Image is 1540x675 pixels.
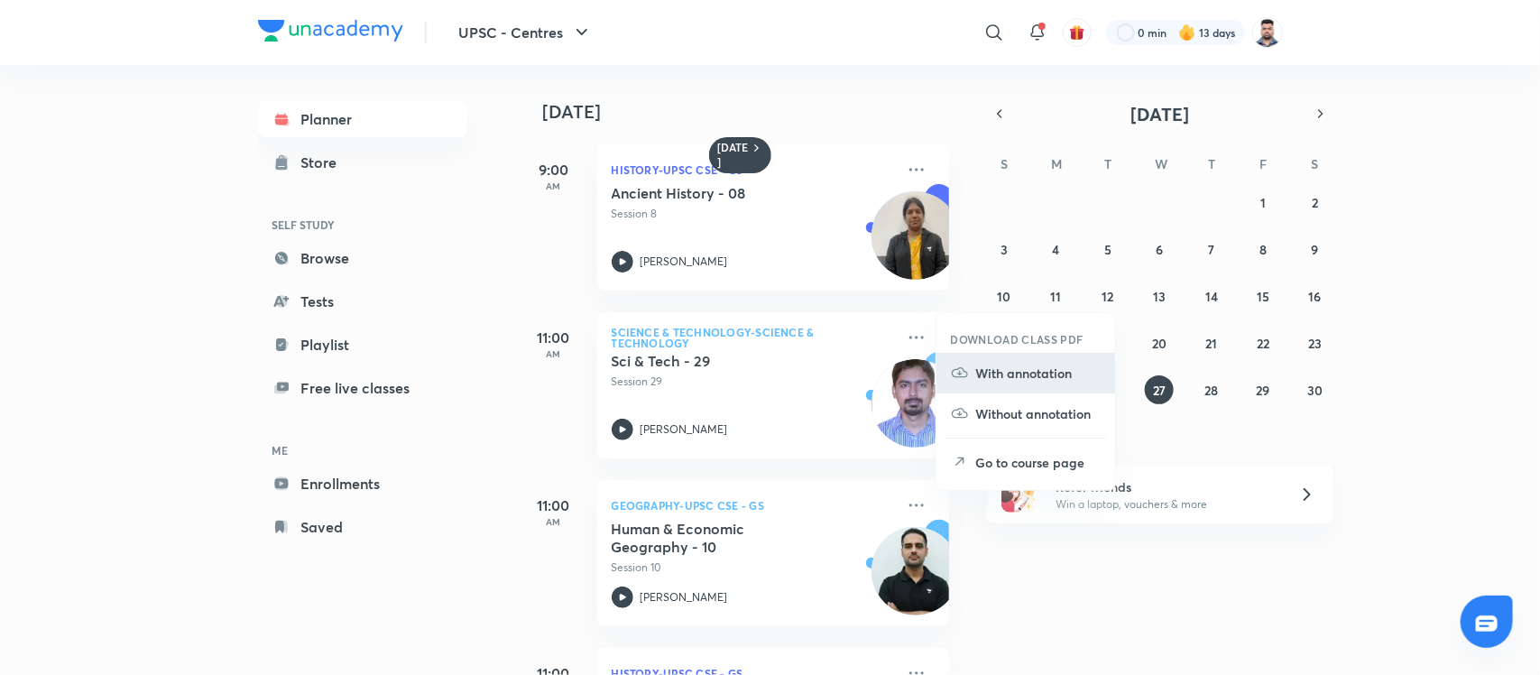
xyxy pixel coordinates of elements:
p: With annotation [976,364,1101,383]
button: avatar [1063,18,1092,47]
p: AM [518,348,590,359]
h5: Ancient History - 08 [612,184,836,202]
abbr: August 22, 2025 [1257,335,1269,352]
h6: [DATE] [718,141,750,170]
abbr: August 5, 2025 [1104,241,1111,258]
h5: 11:00 [518,495,590,516]
a: Company Logo [258,20,403,46]
button: [DATE] [1012,101,1308,126]
button: August 29, 2025 [1249,375,1277,404]
img: avatar [1069,24,1085,41]
button: August 27, 2025 [1145,375,1174,404]
h6: DOWNLOAD CLASS PDF [951,331,1084,347]
p: Go to course page [976,453,1101,472]
button: August 11, 2025 [1042,282,1071,310]
abbr: Wednesday [1155,155,1167,172]
abbr: August 10, 2025 [998,288,1011,305]
abbr: August 7, 2025 [1208,241,1214,258]
p: Session 29 [612,374,895,390]
h6: Refer friends [1056,477,1277,496]
img: Maharaj Singh [1252,17,1283,48]
abbr: August 15, 2025 [1257,288,1269,305]
p: Win a laptop, vouchers & more [1056,496,1277,513]
p: Session 10 [612,559,895,576]
p: Science & Technology-Science & Technology [612,327,895,348]
button: August 8, 2025 [1249,235,1277,264]
abbr: August 20, 2025 [1152,335,1167,352]
abbr: August 28, 2025 [1204,382,1218,399]
abbr: August 11, 2025 [1051,288,1062,305]
button: August 22, 2025 [1249,328,1277,357]
button: August 5, 2025 [1093,235,1122,264]
button: August 4, 2025 [1042,235,1071,264]
abbr: August 8, 2025 [1259,241,1267,258]
div: Store [301,152,348,173]
button: August 7, 2025 [1197,235,1226,264]
abbr: August 9, 2025 [1312,241,1319,258]
a: Tests [258,283,467,319]
abbr: Monday [1052,155,1063,172]
abbr: August 2, 2025 [1312,194,1318,211]
a: Browse [258,240,467,276]
p: [PERSON_NAME] [641,254,728,270]
abbr: August 29, 2025 [1257,382,1270,399]
a: Free live classes [258,370,467,406]
abbr: August 13, 2025 [1153,288,1166,305]
abbr: August 23, 2025 [1308,335,1322,352]
a: Playlist [258,327,467,363]
abbr: Thursday [1208,155,1215,172]
img: referral [1001,476,1037,513]
p: History-UPSC CSE - GS [612,159,895,180]
abbr: Friday [1259,155,1267,172]
h5: 11:00 [518,327,590,348]
abbr: August 6, 2025 [1156,241,1163,258]
abbr: August 21, 2025 [1205,335,1217,352]
button: August 15, 2025 [1249,282,1277,310]
button: August 3, 2025 [990,235,1019,264]
button: August 20, 2025 [1145,328,1174,357]
h5: Sci & Tech - 29 [612,352,836,370]
h5: 9:00 [518,159,590,180]
p: Without annotation [976,404,1101,423]
button: August 28, 2025 [1197,375,1226,404]
button: August 30, 2025 [1301,375,1330,404]
img: streak [1178,23,1196,42]
abbr: August 3, 2025 [1001,241,1008,258]
abbr: August 14, 2025 [1205,288,1218,305]
a: Planner [258,101,467,137]
a: Enrollments [258,466,467,502]
p: AM [518,516,590,527]
button: August 14, 2025 [1197,282,1226,310]
abbr: Tuesday [1104,155,1111,172]
a: Store [258,144,467,180]
p: Session 8 [612,206,895,222]
abbr: August 12, 2025 [1102,288,1114,305]
button: August 10, 2025 [990,282,1019,310]
button: August 16, 2025 [1301,282,1330,310]
abbr: August 16, 2025 [1309,288,1322,305]
p: Geography-UPSC CSE - GS [612,495,895,516]
button: August 12, 2025 [1093,282,1122,310]
h4: [DATE] [543,101,967,123]
abbr: August 30, 2025 [1307,382,1323,399]
span: [DATE] [1130,102,1189,126]
h6: ME [258,435,467,466]
button: August 1, 2025 [1249,188,1277,217]
p: [PERSON_NAME] [641,589,728,606]
img: Company Logo [258,20,403,42]
button: August 2, 2025 [1301,188,1330,217]
button: August 23, 2025 [1301,328,1330,357]
button: August 9, 2025 [1301,235,1330,264]
abbr: Saturday [1312,155,1319,172]
abbr: August 4, 2025 [1053,241,1060,258]
button: UPSC - Centres [448,14,604,51]
button: August 13, 2025 [1145,282,1174,310]
p: [PERSON_NAME] [641,421,728,438]
abbr: August 27, 2025 [1153,382,1166,399]
abbr: August 1, 2025 [1260,194,1266,211]
abbr: Sunday [1001,155,1008,172]
h5: Human & Economic Geography - 10 [612,520,836,556]
a: Saved [258,509,467,545]
button: August 6, 2025 [1145,235,1174,264]
h6: SELF STUDY [258,209,467,240]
